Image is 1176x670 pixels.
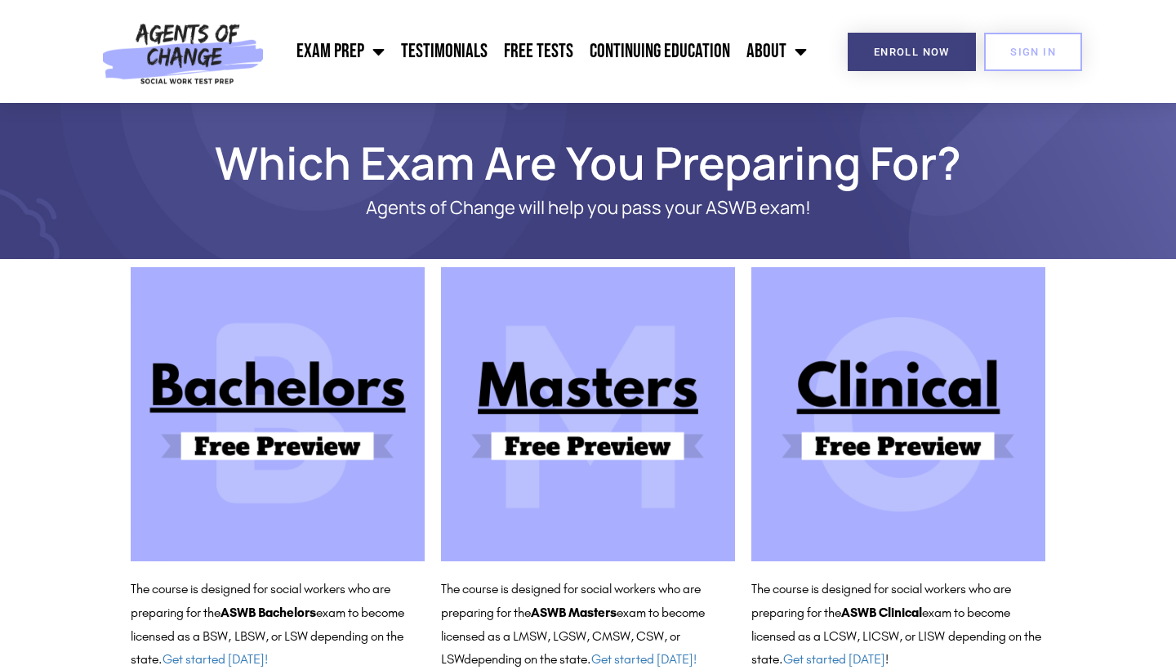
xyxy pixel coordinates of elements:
b: ASWB Bachelors [220,605,316,620]
p: Agents of Change will help you pass your ASWB exam! [188,198,988,218]
a: Exam Prep [288,31,393,72]
a: About [738,31,815,72]
nav: Menu [272,31,816,72]
a: SIGN IN [984,33,1082,71]
a: Get started [DATE] [783,651,885,667]
span: depending on the state. [464,651,697,667]
b: ASWB Clinical [841,605,922,620]
span: SIGN IN [1010,47,1056,57]
a: Get started [DATE]! [591,651,697,667]
h1: Which Exam Are You Preparing For? [122,144,1053,181]
a: Testimonials [393,31,496,72]
span: . ! [779,651,889,667]
span: Enroll Now [874,47,950,57]
a: Get started [DATE]! [163,651,268,667]
a: Continuing Education [581,31,738,72]
a: Free Tests [496,31,581,72]
b: ASWB Masters [531,605,617,620]
a: Enroll Now [848,33,976,71]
